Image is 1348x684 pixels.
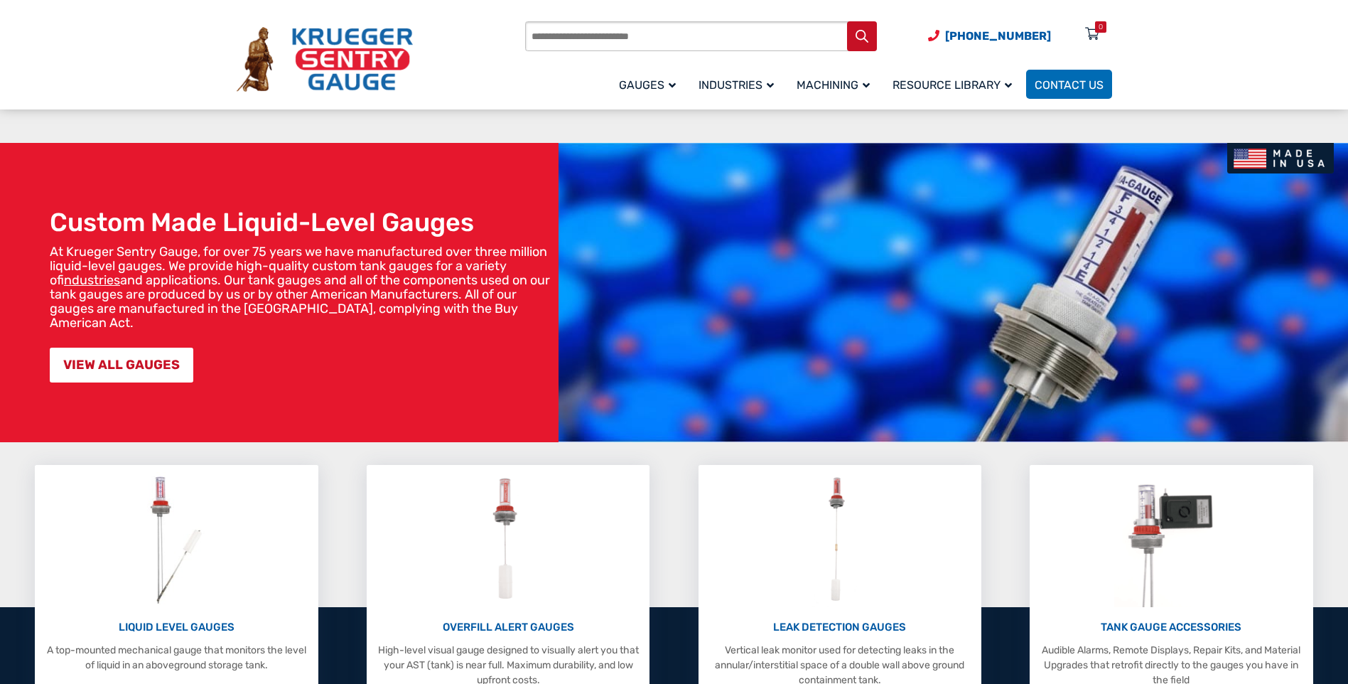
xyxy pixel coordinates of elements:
a: Phone Number (920) 434-8860 [928,27,1051,45]
a: Machining [788,68,884,101]
span: Gauges [619,78,676,92]
a: Resource Library [884,68,1026,101]
a: Contact Us [1026,70,1112,99]
a: industries [64,272,120,288]
p: At Krueger Sentry Gauge, for over 75 years we have manufactured over three million liquid-level g... [50,245,551,330]
p: A top-mounted mechanical gauge that monitors the level of liquid in an aboveground storage tank. [42,643,311,673]
p: LIQUID LEVEL GAUGES [42,619,311,636]
span: Resource Library [893,78,1012,92]
span: Contact Us [1035,78,1104,92]
img: Tank Gauge Accessories [1114,472,1229,607]
img: Krueger Sentry Gauge [237,27,413,92]
p: OVERFILL ALERT GAUGES [374,619,642,636]
img: Made In USA [1227,143,1334,173]
img: Liquid Level Gauges [139,472,214,607]
a: Industries [690,68,788,101]
p: TANK GAUGE ACCESSORIES [1037,619,1305,636]
img: Leak Detection Gauges [812,472,868,607]
a: VIEW ALL GAUGES [50,348,193,383]
span: Industries [699,78,774,92]
p: LEAK DETECTION GAUGES [706,619,974,636]
span: [PHONE_NUMBER] [945,29,1051,43]
img: Overfill Alert Gauges [477,472,540,607]
span: Machining [797,78,870,92]
a: Gauges [610,68,690,101]
h1: Custom Made Liquid-Level Gauges [50,207,551,237]
div: 0 [1099,21,1103,33]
